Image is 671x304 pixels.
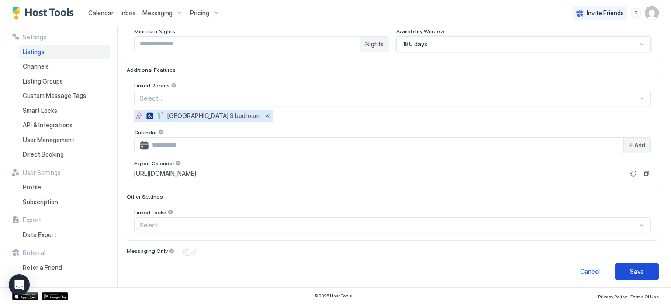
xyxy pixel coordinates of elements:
[134,129,157,136] span: Calendar
[19,88,110,103] a: Custom Message Tags
[19,45,110,59] a: Listings
[121,8,135,17] a: Inbox
[23,33,46,41] span: Settings
[629,141,645,149] span: + Add
[19,59,110,74] a: Channels
[23,231,56,239] span: Data Export
[12,292,38,300] a: App Store
[615,263,659,280] button: Save
[19,260,110,275] a: Refer a Friend
[167,112,259,120] span: [GEOGRAPHIC_DATA] 3 bedroom
[19,103,110,118] a: Smart Locks
[134,28,175,35] span: Minimum Nights
[642,169,651,178] button: Copy
[23,77,63,85] span: Listing Groups
[88,9,114,17] span: Calendar
[134,160,174,167] span: Export Calendar
[598,291,627,301] a: Privacy Policy
[23,216,41,224] span: Export
[134,170,625,178] a: [URL][DOMAIN_NAME]
[630,267,644,276] div: Save
[19,74,110,89] a: Listing Groups
[23,92,86,100] span: Custom Message Tags
[396,28,444,35] span: Availability Window
[42,292,68,300] a: Google Play Store
[19,118,110,133] a: API & Integrations
[365,40,384,48] span: Nights
[134,209,166,216] span: Linked Locks
[127,248,168,254] span: Messaging Only
[403,40,427,48] span: 180 days
[23,198,58,206] span: Subscription
[23,183,41,191] span: Profile
[23,48,44,56] span: Listings
[12,7,78,20] a: Host Tools Logo
[628,168,639,179] button: Refresh
[645,6,659,20] div: User profile
[263,112,272,120] button: Remove
[9,274,30,295] div: Open Intercom Messenger
[23,169,61,177] span: User Settings
[23,121,73,129] span: API & Integrations
[19,195,110,210] a: Subscription
[149,138,623,153] input: Input Field
[135,37,360,52] input: Input Field
[88,8,114,17] a: Calendar
[23,249,45,257] span: Referral
[630,291,659,301] a: Terms Of Use
[631,8,641,18] div: menu
[19,133,110,147] a: User Management
[190,9,209,17] span: Pricing
[598,294,627,299] span: Privacy Policy
[19,147,110,162] a: Direct Booking
[127,66,176,73] span: Additional Features
[630,294,659,299] span: Terms Of Use
[19,180,110,195] a: Profile
[580,267,600,276] div: Cancel
[23,136,74,144] span: User Management
[23,107,57,115] span: Smart Locks
[134,170,196,178] span: [URL][DOMAIN_NAME]
[587,9,624,17] span: Invite Friends
[568,263,612,280] button: Cancel
[314,293,352,299] span: © 2025 Host Tools
[134,82,170,89] span: Linked Rooms
[142,9,173,17] span: Messaging
[23,264,62,272] span: Refer a Friend
[23,150,64,158] span: Direct Booking
[19,227,110,242] a: Data Export
[23,63,49,70] span: Channels
[127,193,163,200] span: Other Settings
[121,9,135,17] span: Inbox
